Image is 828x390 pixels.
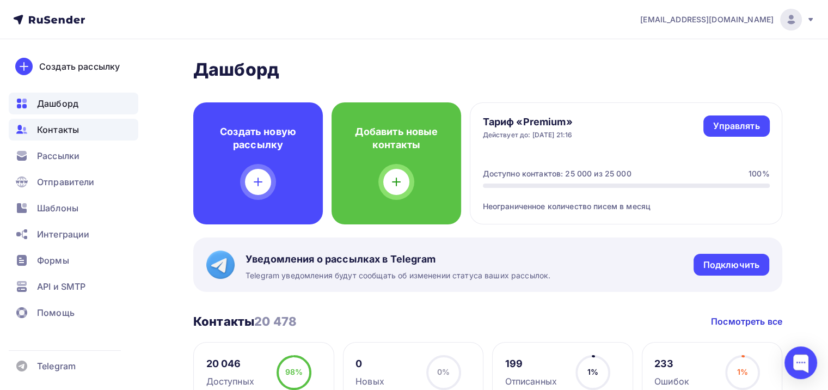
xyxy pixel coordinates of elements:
span: [EMAIL_ADDRESS][DOMAIN_NAME] [640,14,774,25]
span: Интеграции [37,228,89,241]
div: Отписанных [505,375,557,388]
span: Контакты [37,123,79,136]
div: Неограниченное количество писем в месяц [483,188,770,212]
span: Дашборд [37,97,78,110]
h4: Добавить новые контакты [349,125,444,151]
div: Действует до: [DATE] 21:16 [483,131,573,139]
h2: Дашборд [193,59,782,81]
a: Шаблоны [9,197,138,219]
div: 0 [355,357,384,370]
a: Дашборд [9,93,138,114]
span: 20 478 [254,314,297,328]
span: 1% [587,367,598,376]
div: Доступно контактов: 25 000 из 25 000 [483,168,631,179]
div: 233 [654,357,689,370]
a: Рассылки [9,145,138,167]
a: Посмотреть все [711,315,782,328]
a: [EMAIL_ADDRESS][DOMAIN_NAME] [640,9,815,31]
div: Управлять [713,120,759,132]
div: 100% [749,168,770,179]
span: Отправители [37,175,95,188]
a: Отправители [9,171,138,193]
span: API и SMTP [37,280,85,293]
div: Создать рассылку [39,60,120,73]
div: 199 [505,357,557,370]
span: 1% [737,367,747,376]
div: Подключить [703,259,759,271]
span: 98% [285,367,303,376]
span: Telegram уведомления будут сообщать об изменении статуса ваших рассылок. [246,270,550,281]
div: Доступных [206,375,254,388]
div: Ошибок [654,375,689,388]
span: Формы [37,254,69,267]
a: Контакты [9,119,138,141]
span: Шаблоны [37,202,78,215]
div: Новых [355,375,384,388]
a: Формы [9,249,138,271]
span: 0% [437,367,450,376]
h4: Создать новую рассылку [211,125,305,151]
div: 20 046 [206,357,254,370]
span: Рассылки [37,149,79,162]
span: Помощь [37,306,75,319]
span: Уведомления о рассылках в Telegram [246,253,550,266]
h3: Контакты [193,314,297,329]
h4: Тариф «Premium» [483,115,573,129]
span: Telegram [37,359,76,373]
